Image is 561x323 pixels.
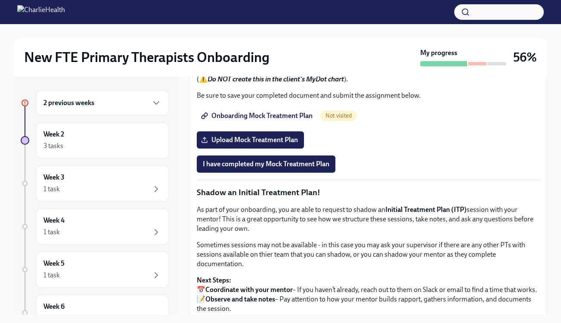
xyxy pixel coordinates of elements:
span: Upload Mock Treatment Plan [203,136,298,144]
span: I have completed my Mock Treatment Plan [203,160,329,168]
a: Week 41 task [21,208,169,245]
strong: Initial Treatment Plan (ITP) [385,205,467,214]
strong: Ask questions! [205,314,250,322]
a: Week 31 task [21,165,169,202]
a: Onboarding Mock Treatment Plan [197,107,319,124]
span: Not visited [320,112,357,119]
a: Week 23 tasks [21,122,169,158]
div: 2 previous weeks [36,90,169,115]
div: 1 task [43,270,60,280]
strong: Observe and take notes [205,295,275,303]
div: 1 task [43,227,60,237]
p: 📅 – If you haven’t already, reach out to them on Slack or email to find a time that works. 📝 – Pa... [197,276,540,323]
label: Upload Mock Treatment Plan [197,131,304,149]
h2: New FTE Primary Therapists Onboarding [24,49,270,66]
span: Onboarding Mock Treatment Plan [203,112,313,120]
h6: Week 2 [43,130,64,139]
h6: Week 5 [43,259,65,268]
h3: 56% [513,50,537,65]
strong: Do NOT create this in the client's MyDot chart [208,75,344,83]
div: 1 task [43,184,60,194]
p: Be sure to save your completed document and submit the assignment below. [197,91,540,100]
strong: Next Steps: [197,276,231,284]
strong: Coordinate with your mentor [205,286,293,294]
a: Week 51 task [21,252,169,288]
p: Shadow an Initial Treatment Plan! [197,187,540,198]
div: 1 task [43,314,60,323]
p: As part of your onboarding, you are able to request to shadow an session with your mentor! This i... [197,205,540,233]
h6: Week 3 [43,173,65,182]
h6: Week 4 [43,216,65,225]
p: (⚠️ ). [197,75,540,84]
h6: Week 6 [43,302,65,311]
strong: My progress [420,48,457,58]
div: 3 tasks [43,141,63,151]
button: I have completed my Mock Treatment Plan [197,155,335,173]
h6: 2 previous weeks [43,98,94,108]
p: Sometimes sessions may not be available - in this case you may ask your supervisor if there are a... [197,240,540,269]
img: CharlieHealth [17,5,65,19]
